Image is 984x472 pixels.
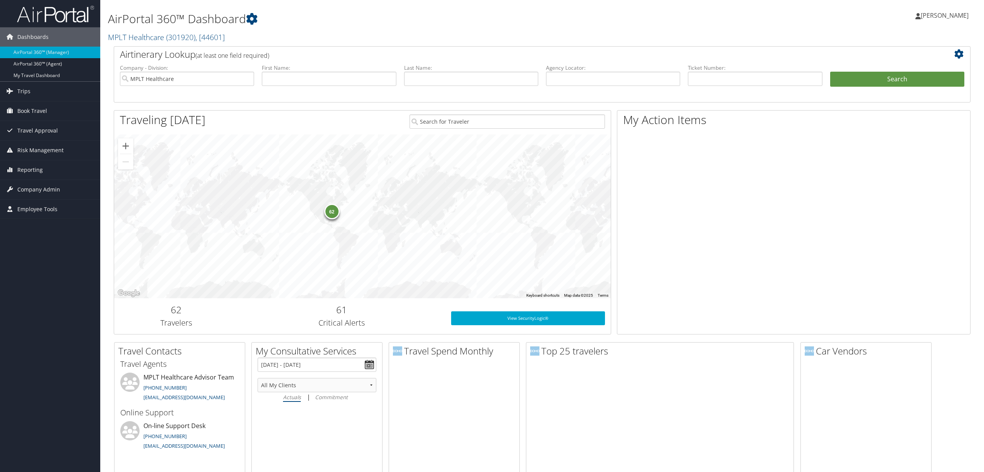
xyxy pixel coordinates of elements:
[404,64,538,72] label: Last Name:
[526,293,559,298] button: Keyboard shortcuts
[108,32,225,42] a: MPLT Healthcare
[244,317,440,328] h3: Critical Alerts
[166,32,195,42] span: ( 301920 )
[116,288,142,298] a: Open this area in Google Maps (opens a new window)
[118,154,133,170] button: Zoom out
[120,112,206,128] h1: Traveling [DATE]
[530,346,539,356] img: domo-logo.png
[393,344,519,358] h2: Travel Spend Monthly
[262,64,396,72] label: First Name:
[830,72,964,87] button: Search
[598,293,608,297] a: Terms (opens in new tab)
[17,121,58,140] span: Travel Approval
[283,393,301,401] i: Actuals
[393,346,402,356] img: domo-logo.png
[17,200,57,219] span: Employee Tools
[17,27,49,47] span: Dashboards
[617,112,970,128] h1: My Action Items
[143,394,225,401] a: [EMAIL_ADDRESS][DOMAIN_NAME]
[108,11,687,27] h1: AirPortal 360™ Dashboard
[195,32,225,42] span: , [ 44601 ]
[120,48,893,61] h2: Airtinerary Lookup
[120,317,233,328] h3: Travelers
[564,293,593,297] span: Map data ©2025
[17,5,94,23] img: airportal-logo.png
[120,407,239,418] h3: Online Support
[530,344,794,358] h2: Top 25 travelers
[688,64,822,72] label: Ticket Number:
[546,64,680,72] label: Agency Locator:
[195,51,269,60] span: (at least one field required)
[17,82,30,101] span: Trips
[921,11,969,20] span: [PERSON_NAME]
[116,288,142,298] img: Google
[324,204,340,219] div: 62
[143,384,187,391] a: [PHONE_NUMBER]
[118,344,245,358] h2: Travel Contacts
[120,64,254,72] label: Company - Division:
[120,303,233,316] h2: 62
[116,373,243,404] li: MPLT Healthcare Advisor Team
[118,138,133,154] button: Zoom in
[256,344,382,358] h2: My Consultative Services
[17,180,60,199] span: Company Admin
[17,101,47,121] span: Book Travel
[17,160,43,180] span: Reporting
[143,433,187,440] a: [PHONE_NUMBER]
[116,421,243,453] li: On-line Support Desk
[805,346,814,356] img: domo-logo.png
[143,442,225,449] a: [EMAIL_ADDRESS][DOMAIN_NAME]
[120,359,239,370] h3: Travel Agents
[805,344,931,358] h2: Car Vendors
[244,303,440,316] h2: 61
[451,311,605,325] a: View SecurityLogic®
[17,141,64,160] span: Risk Management
[409,114,605,129] input: Search for Traveler
[258,392,376,402] div: |
[915,4,976,27] a: [PERSON_NAME]
[315,393,348,401] i: Commitment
